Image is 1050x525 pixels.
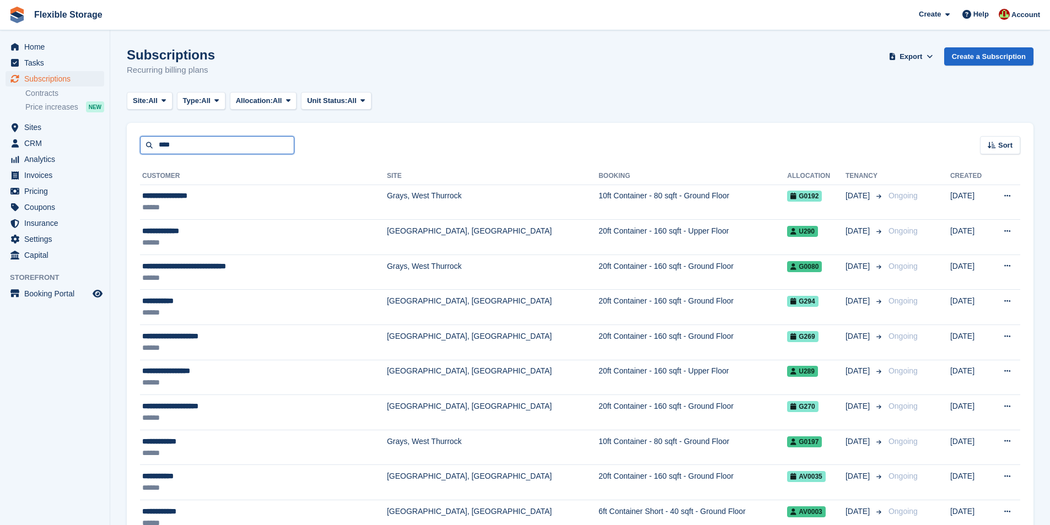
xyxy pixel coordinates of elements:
td: [DATE] [950,290,990,325]
span: Invoices [24,167,90,183]
span: Subscriptions [24,71,90,86]
div: NEW [86,101,104,112]
a: menu [6,231,104,247]
th: Tenancy [846,167,884,185]
td: 20ft Container - 160 sqft - Ground Floor [599,325,787,360]
td: [DATE] [950,325,990,360]
a: Create a Subscription [944,47,1033,66]
td: [GEOGRAPHIC_DATA], [GEOGRAPHIC_DATA] [387,395,599,430]
a: menu [6,120,104,135]
a: menu [6,286,104,301]
th: Customer [140,167,387,185]
a: menu [6,183,104,199]
td: [DATE] [950,185,990,220]
td: [DATE] [950,360,990,395]
a: menu [6,167,104,183]
button: Allocation: All [230,92,297,110]
span: Ongoing [889,366,918,375]
span: Price increases [25,102,78,112]
td: 20ft Container - 160 sqft - Ground Floor [599,290,787,325]
span: [DATE] [846,225,872,237]
td: [GEOGRAPHIC_DATA], [GEOGRAPHIC_DATA] [387,290,599,325]
button: Type: All [177,92,225,110]
td: 20ft Container - 160 sqft - Ground Floor [599,465,787,500]
span: G0192 [787,191,822,202]
span: All [201,95,211,106]
a: Preview store [91,287,104,300]
span: [DATE] [846,470,872,482]
span: Ongoing [889,296,918,305]
a: menu [6,136,104,151]
a: menu [6,151,104,167]
span: Ongoing [889,332,918,340]
span: Capital [24,247,90,263]
td: [GEOGRAPHIC_DATA], [GEOGRAPHIC_DATA] [387,360,599,395]
span: Analytics [24,151,90,167]
td: [DATE] [950,220,990,255]
th: Site [387,167,599,185]
a: menu [6,71,104,86]
span: [DATE] [846,506,872,517]
span: Account [1011,9,1040,20]
button: Export [887,47,935,66]
span: Storefront [10,272,110,283]
td: [GEOGRAPHIC_DATA], [GEOGRAPHIC_DATA] [387,220,599,255]
td: Grays, West Thurrock [387,185,599,220]
a: menu [6,215,104,231]
span: G0080 [787,261,822,272]
td: 10ft Container - 80 sqft - Ground Floor [599,185,787,220]
td: Grays, West Thurrock [387,430,599,465]
button: Site: All [127,92,173,110]
span: Tasks [24,55,90,71]
span: Booking Portal [24,286,90,301]
span: All [273,95,282,106]
span: G0197 [787,436,822,447]
th: Created [950,167,990,185]
td: 20ft Container - 160 sqft - Upper Floor [599,360,787,395]
span: U289 [787,366,818,377]
span: [DATE] [846,400,872,412]
span: [DATE] [846,295,872,307]
td: [DATE] [950,255,990,290]
span: [DATE] [846,365,872,377]
span: Ongoing [889,262,918,270]
a: Price increases NEW [25,101,104,113]
img: David Jones [999,9,1010,20]
a: Flexible Storage [30,6,107,24]
td: [GEOGRAPHIC_DATA], [GEOGRAPHIC_DATA] [387,465,599,500]
td: Grays, West Thurrock [387,255,599,290]
th: Allocation [787,167,846,185]
span: G270 [787,401,818,412]
span: [DATE] [846,331,872,342]
td: [DATE] [950,395,990,430]
td: 10ft Container - 80 sqft - Ground Floor [599,430,787,465]
span: [DATE] [846,261,872,272]
span: Help [973,9,989,20]
span: Insurance [24,215,90,231]
span: U290 [787,226,818,237]
p: Recurring billing plans [127,64,215,77]
span: All [148,95,158,106]
span: Unit Status: [307,95,347,106]
span: Allocation: [236,95,273,106]
span: Ongoing [889,402,918,410]
a: Contracts [25,88,104,99]
img: stora-icon-8386f47178a22dfd0bd8f6a31ec36ba5ce8667c1dd55bd0f319d3a0aa187defe.svg [9,7,25,23]
td: [DATE] [950,430,990,465]
span: [DATE] [846,436,872,447]
td: 20ft Container - 160 sqft - Ground Floor [599,255,787,290]
span: AV0035 [787,471,825,482]
span: Export [900,51,922,62]
span: Ongoing [889,191,918,200]
span: Ongoing [889,226,918,235]
td: [DATE] [950,465,990,500]
span: G294 [787,296,818,307]
span: [DATE] [846,190,872,202]
span: Pricing [24,183,90,199]
span: Ongoing [889,472,918,480]
span: Sort [998,140,1013,151]
a: menu [6,55,104,71]
span: All [347,95,357,106]
span: Sites [24,120,90,135]
span: Ongoing [889,507,918,516]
